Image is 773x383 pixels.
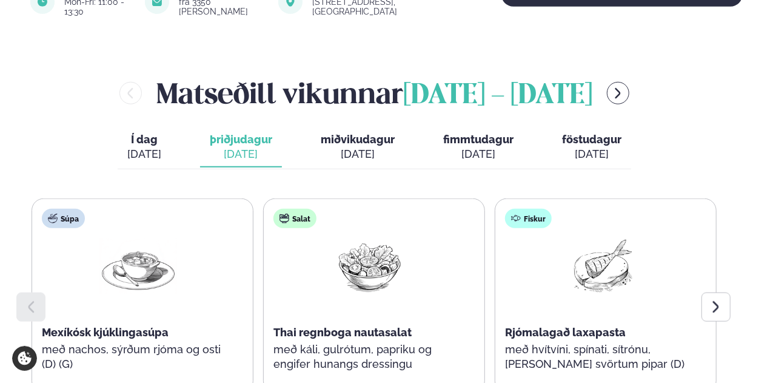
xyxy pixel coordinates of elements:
[331,238,409,294] img: Salad.png
[273,209,316,228] div: Salat
[127,147,161,161] div: [DATE]
[403,83,592,109] span: [DATE] - [DATE]
[119,82,142,104] button: menu-btn-left
[42,342,235,371] p: með nachos, sýrðum rjóma og osti (D) (G)
[607,82,629,104] button: menu-btn-right
[505,209,552,228] div: Fiskur
[273,326,412,339] span: Thai regnboga nautasalat
[562,147,621,161] div: [DATE]
[563,238,640,294] img: Fish.png
[321,133,395,146] span: miðvikudagur
[42,326,169,339] span: Mexíkósk kjúklingasúpa
[312,4,458,19] a: link
[321,147,395,161] div: [DATE]
[127,132,161,147] span: Í dag
[273,342,466,371] p: með káli, gulrótum, papriku og engifer hunangs dressingu
[156,73,592,113] h2: Matseðill vikunnar
[562,133,621,146] span: föstudagur
[433,127,523,168] button: fimmtudagur [DATE]
[443,133,514,146] span: fimmtudagur
[210,133,272,146] span: þriðjudagur
[279,214,289,223] img: salad.svg
[552,127,631,168] button: föstudagur [DATE]
[48,214,58,223] img: soup.svg
[99,238,177,294] img: Soup.png
[511,214,521,223] img: fish.svg
[505,326,626,339] span: Rjómalagað laxapasta
[42,209,85,228] div: Súpa
[12,346,37,371] a: Cookie settings
[505,342,698,371] p: með hvítvíni, spínati, sítrónu, [PERSON_NAME] svörtum pipar (D)
[210,147,272,161] div: [DATE]
[311,127,404,168] button: miðvikudagur [DATE]
[200,127,282,168] button: þriðjudagur [DATE]
[118,127,171,168] button: Í dag [DATE]
[443,147,514,161] div: [DATE]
